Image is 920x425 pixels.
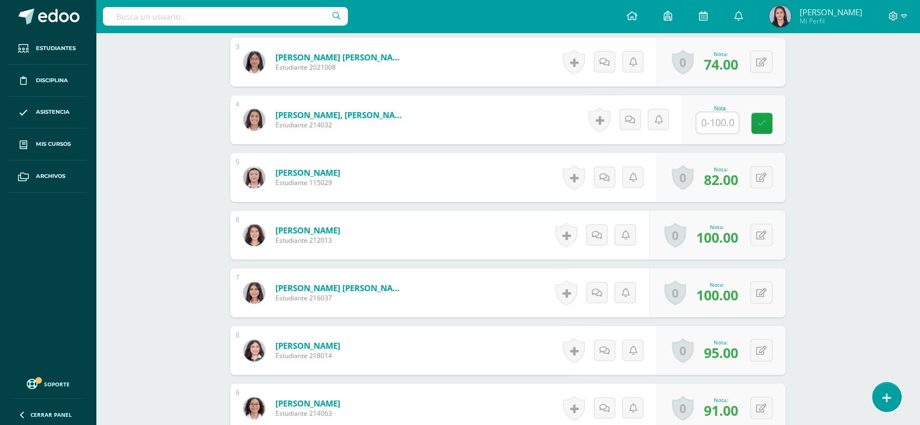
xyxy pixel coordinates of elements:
a: 0 [672,338,694,363]
img: 541f4cb79db491c2b700252b74bef2c7.png [769,5,791,27]
a: [PERSON_NAME] [275,167,340,178]
a: [PERSON_NAME] [275,340,340,351]
a: Soporte [13,376,83,391]
span: [PERSON_NAME] [799,7,862,17]
span: 100.00 [696,286,738,304]
input: 0-100.0 [696,112,739,133]
a: Estudiantes [9,33,87,65]
span: Estudiante 2021008 [275,63,406,72]
img: 47ab6e88b84ef07cb5b2f01725970499.png [243,397,265,419]
img: f9994100deb6ea3b8d995cf06c247a4c.png [243,282,265,304]
a: Asistencia [9,97,87,129]
img: 1578c7e3d19b1f3c7399a131d13b010b.png [243,109,265,131]
span: Estudiante 214063 [275,409,340,418]
a: Disciplina [9,65,87,97]
a: 0 [672,396,694,421]
a: [PERSON_NAME] [PERSON_NAME] [275,282,406,293]
span: Soporte [44,380,70,388]
a: Mis cursos [9,128,87,161]
span: Archivos [36,172,65,181]
span: Disciplina [36,76,68,85]
span: Estudiante 216037 [275,293,406,303]
a: 0 [672,50,694,75]
div: Nota: [704,50,738,58]
div: Nota: [696,281,738,288]
input: Busca un usuario... [103,7,348,26]
div: Nota: [696,223,738,231]
a: [PERSON_NAME] [275,225,340,236]
span: 91.00 [704,401,738,420]
span: Estudiante 218014 [275,351,340,360]
span: 95.00 [704,343,738,362]
a: [PERSON_NAME] [275,398,340,409]
div: Nota: [704,165,738,173]
a: [PERSON_NAME], [PERSON_NAME] [275,109,406,120]
span: 82.00 [704,170,738,189]
span: Estudiante 214032 [275,120,406,130]
span: Cerrar panel [30,411,72,418]
a: Archivos [9,161,87,193]
img: cdad8582015f3facab570fb19641a927.png [243,340,265,361]
img: f8bed026a81847bd1b30322e6bc15b3b.png [243,51,265,73]
a: 0 [664,223,686,248]
span: Asistencia [36,108,70,116]
span: Estudiantes [36,44,76,53]
div: Nota: [704,396,738,404]
span: 100.00 [696,228,738,247]
a: [PERSON_NAME] [PERSON_NAME] [275,52,406,63]
span: Estudiante 212013 [275,236,340,245]
div: Nota: [704,338,738,346]
img: cd821919ff7692dfa18a87eb32455e8d.png [243,224,265,246]
span: Mis cursos [36,140,71,149]
a: 0 [664,280,686,305]
img: 4725ac30a4b5e3f6cb13a1b1878e08d8.png [243,167,265,188]
span: Estudiante 115029 [275,178,340,187]
div: Nota [696,106,744,112]
span: Mi Perfil [799,16,862,26]
span: 74.00 [704,55,738,73]
a: 0 [672,165,694,190]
